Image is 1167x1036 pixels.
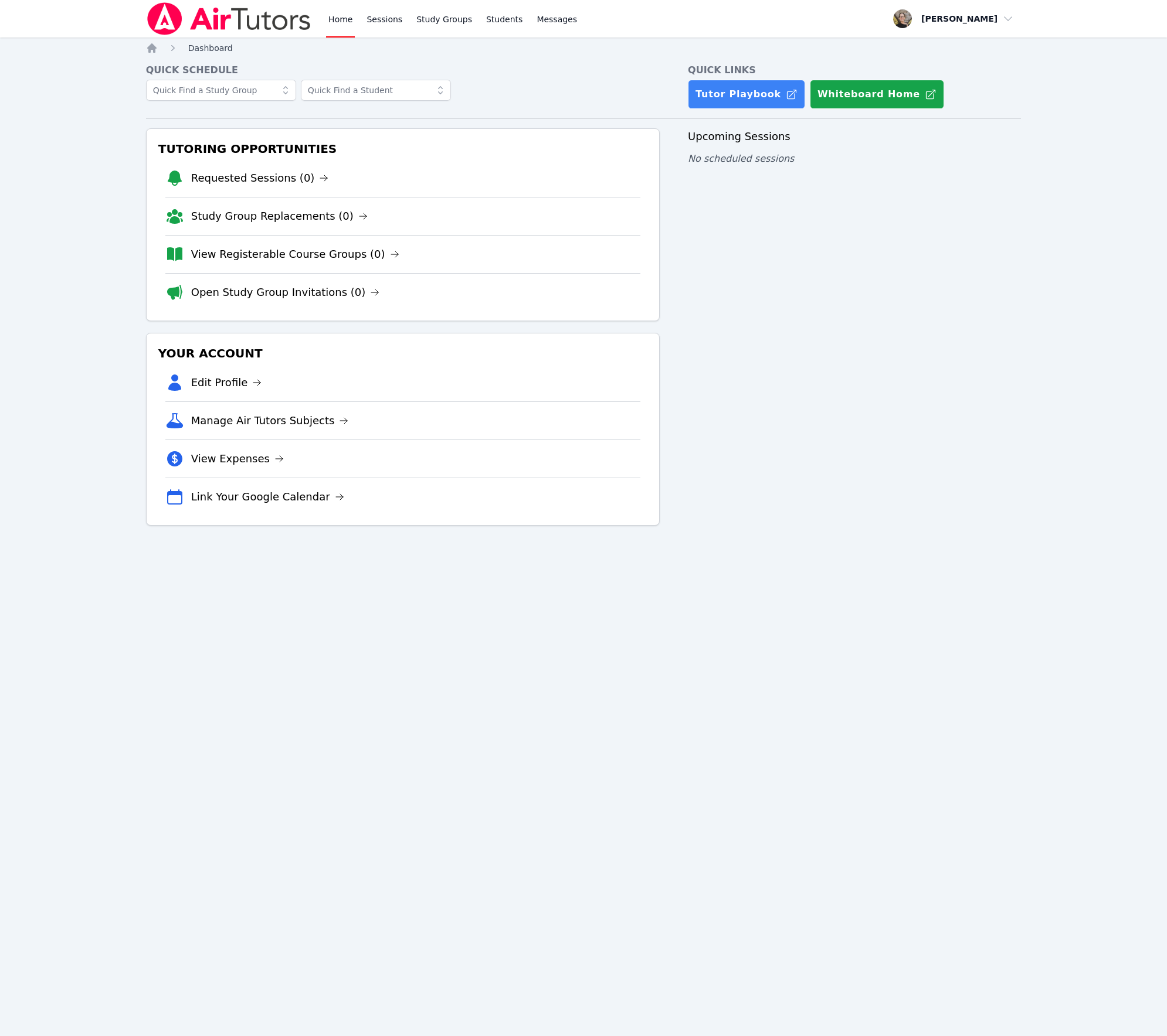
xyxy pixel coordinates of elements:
span: Messages [537,13,577,25]
h3: Tutoring Opportunities [156,138,650,159]
a: View Registerable Course Groups (0) [191,246,399,263]
img: Air Tutors [146,2,312,35]
a: Edit Profile [191,374,262,391]
a: Open Study Group Invitations (0) [191,284,380,301]
a: Manage Air Tutors Subjects [191,413,349,429]
a: Requested Sessions (0) [191,170,329,186]
input: Quick Find a Student [301,80,451,101]
h4: Quick Schedule [146,63,660,77]
a: Study Group Replacements (0) [191,208,368,224]
a: Tutor Playbook [688,80,805,109]
h4: Quick Links [688,63,1021,77]
button: Whiteboard Home [810,80,944,109]
span: Dashboard [188,43,233,53]
a: View Expenses [191,451,284,467]
h3: Upcoming Sessions [688,128,1021,145]
a: Link Your Google Calendar [191,489,344,505]
input: Quick Find a Study Group [146,80,296,101]
h3: Your Account [156,343,650,364]
nav: Breadcrumb [146,42,1022,54]
a: Dashboard [188,42,233,54]
span: No scheduled sessions [688,153,794,164]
